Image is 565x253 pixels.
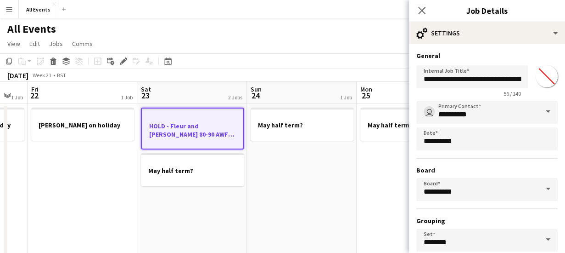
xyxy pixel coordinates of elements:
[140,90,151,101] span: 23
[26,38,44,50] a: Edit
[141,167,244,175] h3: May half term?
[30,90,39,101] span: 22
[141,85,151,93] span: Sat
[49,40,63,48] span: Jobs
[228,94,242,101] div: 2 Jobs
[416,217,558,225] h3: Grouping
[142,122,243,138] h3: HOLD - Fleur and [PERSON_NAME] 80-90 AWF - tasting complete
[4,38,24,50] a: View
[31,121,134,129] h3: [PERSON_NAME] on holiday
[31,108,134,141] app-job-card: [PERSON_NAME] on holiday
[416,166,558,174] h3: Board
[29,40,40,48] span: Edit
[360,85,372,93] span: Mon
[416,52,558,60] h3: General
[45,38,67,50] a: Jobs
[30,72,53,79] span: Week 21
[72,40,93,48] span: Comms
[68,38,96,50] a: Comms
[249,90,262,101] span: 24
[340,94,352,101] div: 1 Job
[409,22,565,44] div: Settings
[7,40,20,48] span: View
[251,108,353,141] app-job-card: May half term?
[7,22,56,36] h1: All Events
[409,5,565,17] h3: Job Details
[19,0,58,18] button: All Events
[496,90,528,97] span: 56 / 140
[141,153,244,186] app-job-card: May half term?
[7,71,28,80] div: [DATE]
[141,108,244,149] app-job-card: HOLD - Fleur and [PERSON_NAME] 80-90 AWF - tasting complete
[359,90,372,101] span: 25
[251,85,262,93] span: Sun
[251,121,353,129] h3: May half term?
[11,94,23,101] div: 1 Job
[31,85,39,93] span: Fri
[57,72,66,79] div: BST
[121,94,133,101] div: 1 Job
[360,108,463,141] app-job-card: May half term?
[360,121,463,129] h3: May half term?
